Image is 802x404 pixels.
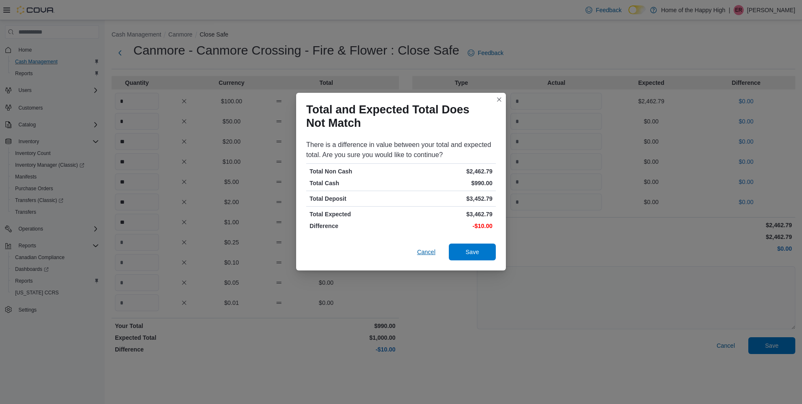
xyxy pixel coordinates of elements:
p: $2,462.79 [403,167,492,176]
span: Cancel [417,248,435,256]
p: $3,462.79 [403,210,492,218]
p: Difference [310,222,399,230]
p: Total Expected [310,210,399,218]
div: There is a difference in value between your total and expected total. Are you sure you would like... [306,140,496,160]
button: Cancel [414,244,439,260]
span: Save [466,248,479,256]
p: $990.00 [403,179,492,187]
p: -$10.00 [403,222,492,230]
button: Save [449,244,496,260]
p: Total Non Cash [310,167,399,176]
button: Closes this modal window [494,94,504,105]
p: Total Cash [310,179,399,187]
h1: Total and Expected Total Does Not Match [306,103,489,130]
p: $3,452.79 [403,194,492,203]
p: Total Deposit [310,194,399,203]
